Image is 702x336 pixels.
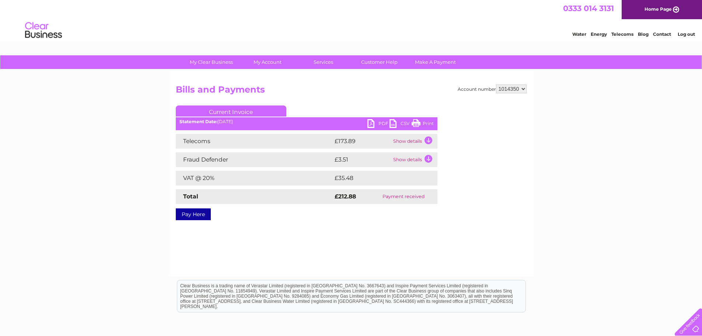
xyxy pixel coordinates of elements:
[391,134,437,149] td: Show details
[563,4,614,13] a: 0333 014 3131
[179,119,217,124] b: Statement Date:
[293,55,354,69] a: Services
[572,31,586,37] a: Water
[653,31,671,37] a: Contact
[349,55,410,69] a: Customer Help
[176,84,527,98] h2: Bills and Payments
[177,4,525,36] div: Clear Business is a trading name of Verastar Limited (registered in [GEOGRAPHIC_DATA] No. 3667643...
[176,152,333,167] td: Fraud Defender
[183,193,198,200] strong: Total
[176,208,211,220] a: Pay Here
[333,152,391,167] td: £3.51
[181,55,242,69] a: My Clear Business
[237,55,298,69] a: My Account
[678,31,695,37] a: Log out
[370,189,437,204] td: Payment received
[405,55,466,69] a: Make A Payment
[333,134,391,149] td: £173.89
[176,105,286,117] a: Current Invoice
[176,119,437,124] div: [DATE]
[412,119,434,130] a: Print
[591,31,607,37] a: Energy
[611,31,633,37] a: Telecoms
[335,193,356,200] strong: £212.88
[25,19,62,42] img: logo.png
[638,31,649,37] a: Blog
[367,119,390,130] a: PDF
[176,171,333,186] td: VAT @ 20%
[458,84,527,93] div: Account number
[176,134,333,149] td: Telecoms
[333,171,423,186] td: £35.48
[391,152,437,167] td: Show details
[390,119,412,130] a: CSV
